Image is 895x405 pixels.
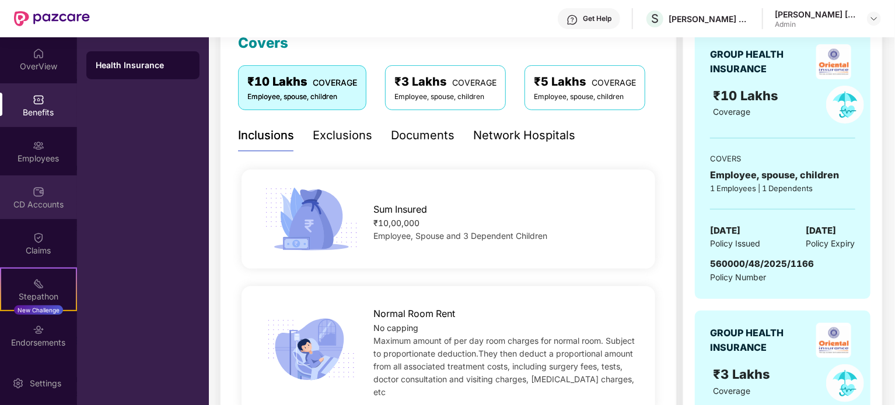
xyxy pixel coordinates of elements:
[473,126,575,145] div: Network Hospitals
[26,378,65,389] div: Settings
[373,217,637,230] div: ₹10,00,000
[592,78,636,87] span: COVERAGE
[33,48,44,59] img: svg+xml;base64,PHN2ZyBpZD0iSG9tZSIgeG1sbnM9Imh0dHA6Ly93d3cudzMub3JnLzIwMDAvc3ZnIiB3aWR0aD0iMjAiIG...
[373,336,635,397] span: Maximum amount of per day room charges for normal room. Subject to proportionate deduction.They t...
[14,305,63,315] div: New Challenge
[247,91,357,103] div: Employee, spouse, children
[714,88,782,103] span: ₹10 Lakhs
[373,231,547,241] span: Employee, Spouse and 3 Dependent Children
[714,367,774,382] span: ₹3 Lakhs
[669,13,750,24] div: [PERSON_NAME] CONSULTANTS P LTD
[33,186,44,198] img: svg+xml;base64,PHN2ZyBpZD0iQ0RfQWNjb3VudHMiIGRhdGEtbmFtZT0iQ0QgQWNjb3VudHMiIHhtbG5zPSJodHRwOi8vd3...
[96,59,190,71] div: Health Insurance
[238,34,288,51] span: Covers
[534,91,636,103] div: Employee, spouse, children
[710,258,814,269] span: 560000/48/2025/1166
[826,86,864,124] img: policyIcon
[261,184,362,254] img: icon
[816,44,851,79] img: insurerLogo
[775,20,856,29] div: Admin
[816,323,851,358] img: insurerLogo
[710,182,855,194] div: 1 Employees | 1 Dependents
[373,322,637,334] div: No capping
[651,12,659,26] span: S
[710,224,740,238] span: [DATE]
[869,14,879,23] img: svg+xml;base64,PHN2ZyBpZD0iRHJvcGRvd24tMzJ4MzIiIHhtbG5zPSJodHRwOi8vd3d3LnczLm9yZy8yMDAwL3N2ZyIgd2...
[710,326,812,355] div: GROUP HEALTH INSURANCE
[261,315,362,385] img: icon
[710,237,760,250] span: Policy Issued
[806,237,855,250] span: Policy Expiry
[33,324,44,336] img: svg+xml;base64,PHN2ZyBpZD0iRW5kb3JzZW1lbnRzIiB4bWxucz0iaHR0cDovL3d3dy53My5vcmcvMjAwMC9zdmciIHdpZH...
[534,73,636,91] div: ₹5 Lakhs
[1,291,76,302] div: Stepathon
[33,94,44,105] img: svg+xml;base64,PHN2ZyBpZD0iQmVuZWZpdHMiIHhtbG5zPSJodHRwOi8vd3d3LnczLm9yZy8yMDAwL3N2ZyIgd2lkdGg9Ij...
[33,140,44,152] img: svg+xml;base64,PHN2ZyBpZD0iRW1wbG95ZWVzIiB4bWxucz0iaHR0cDovL3d3dy53My5vcmcvMjAwMC9zdmciIHdpZHRoPS...
[313,126,372,145] div: Exclusions
[710,153,855,164] div: COVERS
[806,224,837,238] span: [DATE]
[12,378,24,389] img: svg+xml;base64,PHN2ZyBpZD0iU2V0dGluZy0yMHgyMCIgeG1sbnM9Imh0dHA6Ly93d3cudzMub3JnLzIwMDAvc3ZnIiB3aW...
[373,202,427,217] span: Sum Insured
[714,107,751,117] span: Coverage
[394,73,497,91] div: ₹3 Lakhs
[238,126,294,145] div: Inclusions
[710,47,812,76] div: GROUP HEALTH INSURANCE
[33,232,44,244] img: svg+xml;base64,PHN2ZyBpZD0iQ2xhaW0iIHhtbG5zPSJodHRwOi8vd3d3LnczLm9yZy8yMDAwL3N2ZyIgd2lkdGg9IjIwIi...
[247,73,357,91] div: ₹10 Lakhs
[14,11,90,26] img: New Pazcare Logo
[452,78,497,87] span: COVERAGE
[373,307,455,321] span: Normal Room Rent
[826,364,864,402] img: policyIcon
[33,278,44,290] img: svg+xml;base64,PHN2ZyB4bWxucz0iaHR0cDovL3d3dy53My5vcmcvMjAwMC9zdmciIHdpZHRoPSIyMSIgaGVpZ2h0PSIyMC...
[710,168,855,182] div: Employee, spouse, children
[567,14,578,26] img: svg+xml;base64,PHN2ZyBpZD0iSGVscC0zMngzMiIgeG1sbnM9Imh0dHA6Ly93d3cudzMub3JnLzIwMDAvc3ZnIiB3aWR0aD...
[714,386,751,396] span: Coverage
[394,91,497,103] div: Employee, spouse, children
[775,9,856,20] div: [PERSON_NAME] [PERSON_NAME]
[391,126,455,145] div: Documents
[313,78,357,87] span: COVERAGE
[583,14,611,23] div: Get Help
[710,272,766,282] span: Policy Number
